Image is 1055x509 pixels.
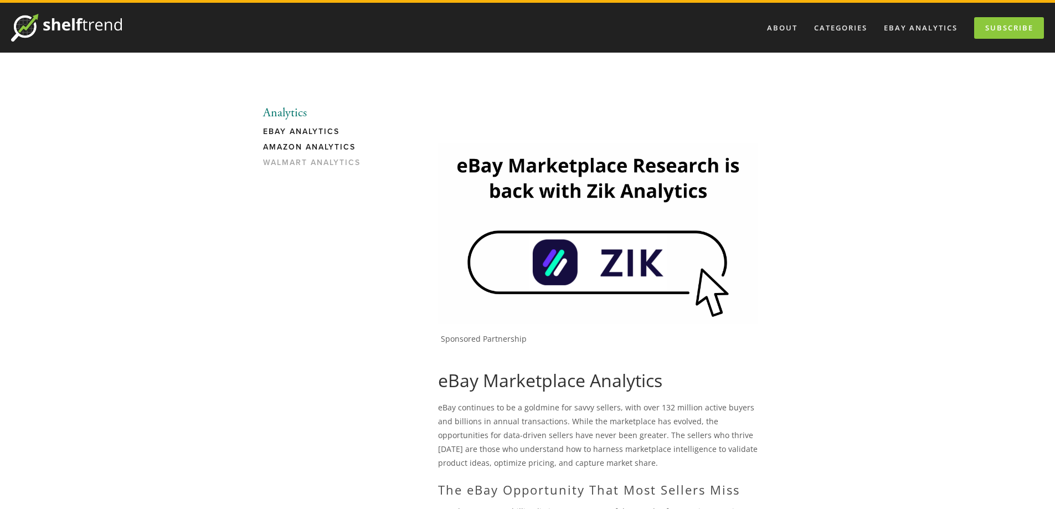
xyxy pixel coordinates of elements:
[974,17,1044,39] a: Subscribe
[11,14,122,42] img: ShelfTrend
[438,482,758,497] h2: The eBay Opportunity That Most Sellers Miss
[263,127,369,142] a: eBay Analytics
[877,19,965,37] a: eBay Analytics
[438,370,758,391] h1: eBay Marketplace Analytics
[441,334,758,344] p: Sponsored Partnership
[438,400,758,470] p: eBay continues to be a goldmine for savvy sellers, with over 132 million active buyers and billio...
[263,106,369,120] li: Analytics
[263,158,369,173] a: Walmart Analytics
[807,19,874,37] div: Categories
[438,143,758,323] img: Zik Analytics Sponsored Ad
[263,142,369,158] a: Amazon Analytics
[760,19,805,37] a: About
